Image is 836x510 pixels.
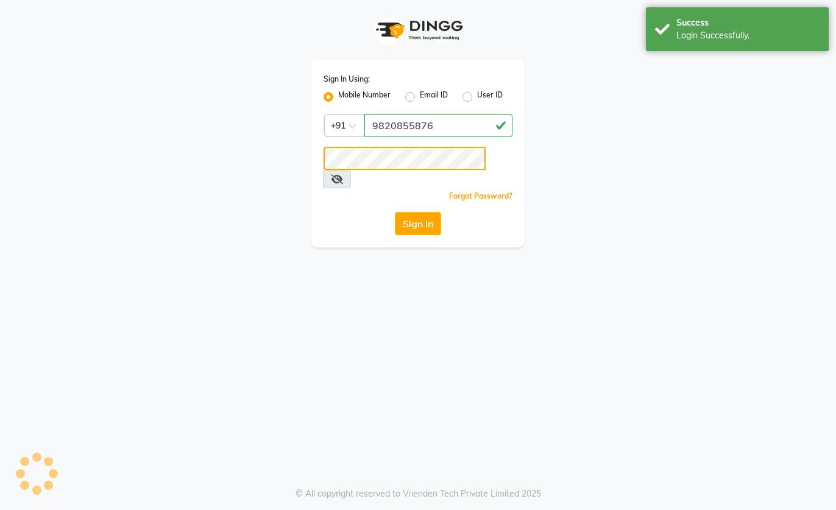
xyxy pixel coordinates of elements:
img: logo1.svg [369,12,467,48]
button: Sign In [395,212,441,235]
label: Mobile Number [338,90,391,104]
label: Email ID [420,90,448,104]
div: Login Successfully. [676,29,820,42]
label: Sign In Using: [324,74,370,85]
div: Success [676,16,820,29]
input: Username [324,147,486,170]
input: Username [364,114,512,137]
a: Forgot Password? [449,191,512,200]
label: User ID [477,90,503,104]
